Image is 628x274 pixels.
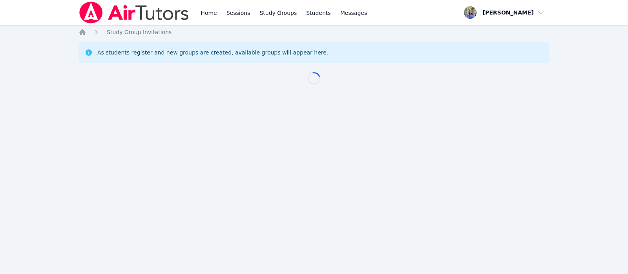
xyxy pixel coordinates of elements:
img: Air Tutors [78,2,190,24]
a: Study Group Invitations [107,28,172,36]
nav: Breadcrumb [78,28,549,36]
span: Messages [340,9,367,17]
div: As students register and new groups are created, available groups will appear here. [97,49,328,56]
span: Study Group Invitations [107,29,172,35]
